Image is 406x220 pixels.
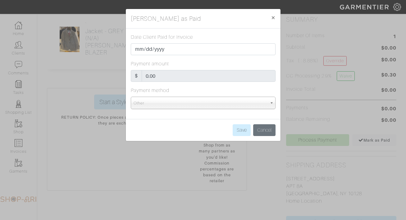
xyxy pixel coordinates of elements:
button: Close [266,9,281,26]
label: Date Client Paid for Invoice [131,33,193,41]
span: Other [134,97,267,109]
label: Payment method [131,87,170,94]
button: Cancel [253,124,276,136]
label: Payment amount [131,60,169,68]
div: $ [131,70,142,82]
input: Save [233,124,251,136]
h5: [PERSON_NAME] as Paid [131,14,201,23]
span: × [271,13,276,22]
